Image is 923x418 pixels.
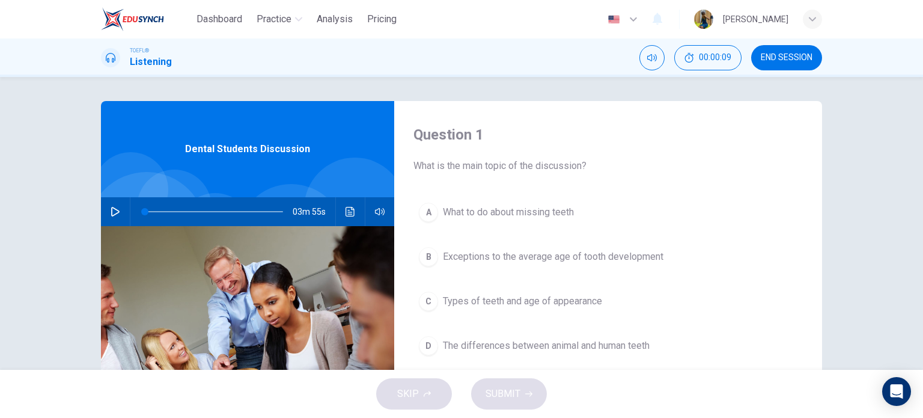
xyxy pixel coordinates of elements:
[443,294,602,309] span: Types of teeth and age of appearance
[639,45,665,70] div: Mute
[413,197,803,227] button: AWhat to do about missing teeth
[674,45,742,70] button: 00:00:09
[196,12,242,26] span: Dashboard
[317,12,353,26] span: Analysis
[341,197,360,226] button: Click to see the audio transcription
[130,55,172,69] h1: Listening
[419,292,438,311] div: C
[699,53,731,63] span: 00:00:09
[751,45,822,70] button: END SESSION
[293,197,335,226] span: 03m 55s
[413,125,803,144] h4: Question 1
[130,46,149,55] span: TOEFL®
[312,8,358,30] button: Analysis
[443,339,650,353] span: The differences between animal and human teeth
[419,203,438,222] div: A
[606,15,621,24] img: en
[694,10,713,29] img: Profile picture
[443,205,574,220] span: What to do about missing teeth
[257,12,291,26] span: Practice
[192,8,247,30] button: Dashboard
[419,336,438,355] div: D
[413,331,803,361] button: DThe differences between animal and human teeth
[413,286,803,316] button: CTypes of teeth and age of appearance
[185,142,310,156] span: Dental Students Discussion
[674,45,742,70] div: Hide
[101,7,192,31] a: EduSynch logo
[761,53,812,63] span: END SESSION
[101,7,164,31] img: EduSynch logo
[367,12,397,26] span: Pricing
[413,159,803,173] span: What is the main topic of the discussion?
[413,242,803,272] button: BExceptions to the average age of tooth development
[419,247,438,266] div: B
[443,250,663,264] span: Exceptions to the average age of tooth development
[723,12,788,26] div: [PERSON_NAME]
[362,8,401,30] button: Pricing
[882,377,911,406] div: Open Intercom Messenger
[252,8,307,30] button: Practice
